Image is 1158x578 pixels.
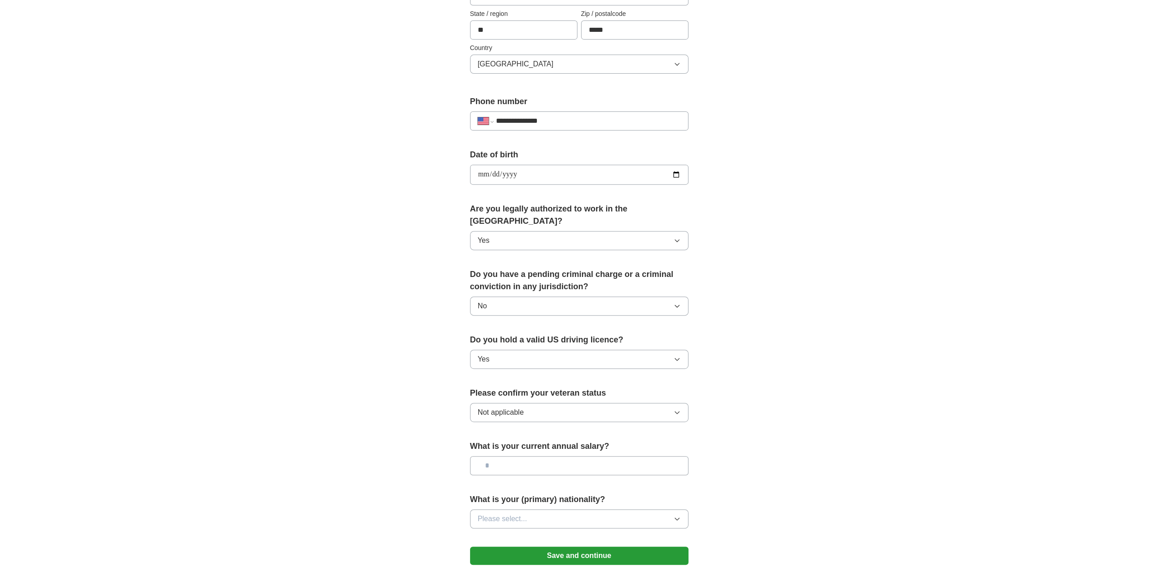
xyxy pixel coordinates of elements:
[470,440,688,452] label: What is your current annual salary?
[470,387,688,399] label: Please confirm your veteran status
[470,268,688,293] label: Do you have a pending criminal charge or a criminal conviction in any jurisdiction?
[470,203,688,227] label: Are you legally authorized to work in the [GEOGRAPHIC_DATA]?
[470,334,688,346] label: Do you hold a valid US driving licence?
[478,354,490,365] span: Yes
[470,297,688,316] button: No
[478,513,527,524] span: Please select...
[470,350,688,369] button: Yes
[478,301,487,312] span: No
[470,493,688,506] label: What is your (primary) nationality?
[470,9,577,19] label: State / region
[581,9,688,19] label: Zip / postalcode
[470,95,688,108] label: Phone number
[470,509,688,528] button: Please select...
[470,55,688,74] button: [GEOGRAPHIC_DATA]
[470,149,688,161] label: Date of birth
[470,231,688,250] button: Yes
[478,59,554,70] span: [GEOGRAPHIC_DATA]
[478,235,490,246] span: Yes
[470,547,688,565] button: Save and continue
[470,403,688,422] button: Not applicable
[470,43,688,53] label: Country
[478,407,524,418] span: Not applicable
